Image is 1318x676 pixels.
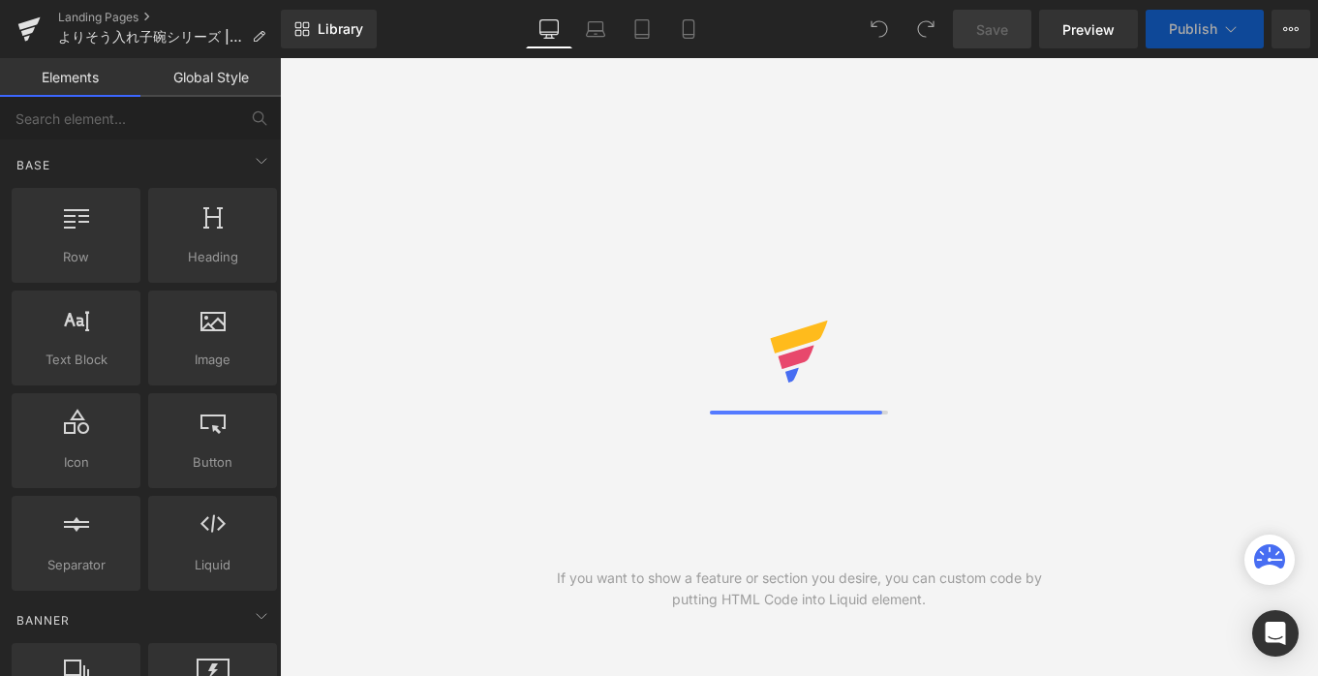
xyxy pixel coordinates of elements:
[572,10,619,48] a: Laptop
[281,10,377,48] a: New Library
[539,568,1058,610] div: If you want to show a feature or section you desire, you can custom code by putting HTML Code int...
[154,452,271,473] span: Button
[318,20,363,38] span: Library
[1272,10,1310,48] button: More
[17,350,135,370] span: Text Block
[1062,19,1115,40] span: Preview
[140,58,281,97] a: Global Style
[154,247,271,267] span: Heading
[15,611,72,630] span: Banner
[1039,10,1138,48] a: Preview
[619,10,665,48] a: Tablet
[1146,10,1264,48] button: Publish
[665,10,712,48] a: Mobile
[906,10,945,48] button: Redo
[154,555,271,575] span: Liquid
[976,19,1008,40] span: Save
[17,247,135,267] span: Row
[526,10,572,48] a: Desktop
[154,350,271,370] span: Image
[860,10,899,48] button: Undo
[17,555,135,575] span: Separator
[1169,21,1217,37] span: Publish
[17,452,135,473] span: Icon
[58,29,244,45] span: よりそう入れ子碗シリーズ | きほんのうつわ公式オンラインショップ
[1252,610,1299,657] div: Open Intercom Messenger
[15,156,52,174] span: Base
[58,10,281,25] a: Landing Pages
